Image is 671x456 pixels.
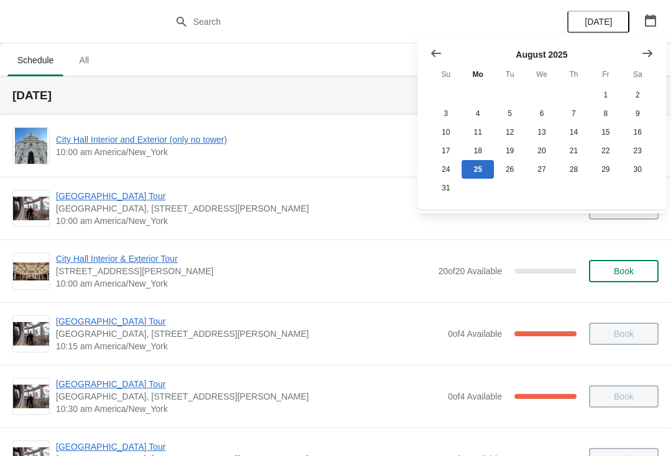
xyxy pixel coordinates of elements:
[462,160,493,179] button: Today Monday August 25 2025
[193,11,503,33] input: Search
[494,160,526,179] button: Tuesday August 26 2025
[448,391,502,401] span: 0 of 4 Available
[56,190,442,202] span: [GEOGRAPHIC_DATA] Tour
[526,63,557,86] th: Wednesday
[12,89,659,102] h2: [DATE]
[13,385,49,409] img: City Hall Tower Tour | City Hall Visitor Center, 1400 John F Kennedy Boulevard Suite 121, Philade...
[430,63,462,86] th: Sunday
[494,141,526,160] button: Tuesday August 19 2025
[56,215,442,227] span: 10:00 am America/New_York
[567,11,629,33] button: [DATE]
[558,104,590,123] button: Thursday August 7 2025
[438,266,502,276] span: 20 of 20 Available
[430,141,462,160] button: Sunday August 17 2025
[622,86,654,104] button: Saturday August 2 2025
[614,266,634,276] span: Book
[56,378,442,390] span: [GEOGRAPHIC_DATA] Tour
[448,329,502,339] span: 0 of 4 Available
[622,63,654,86] th: Saturday
[56,133,437,146] span: City Hall Interior and Exterior (only no tower)
[590,141,621,160] button: Friday August 22 2025
[13,262,49,280] img: City Hall Interior & Exterior Tour | 1400 John F Kennedy Boulevard, Suite 121, Philadelphia, PA, ...
[622,160,654,179] button: Saturday August 30 2025
[526,104,557,123] button: Wednesday August 6 2025
[526,123,557,141] button: Wednesday August 13 2025
[526,160,557,179] button: Wednesday August 27 2025
[56,253,432,265] span: City Hall Interior & Exterior Tour
[56,403,442,415] span: 10:30 am America/New_York
[462,104,493,123] button: Monday August 4 2025
[15,128,48,164] img: City Hall Interior and Exterior (only no tower) | | 10:00 am America/New_York
[558,63,590,86] th: Thursday
[56,265,432,277] span: [STREET_ADDRESS][PERSON_NAME]
[590,123,621,141] button: Friday August 15 2025
[494,123,526,141] button: Tuesday August 12 2025
[558,123,590,141] button: Thursday August 14 2025
[590,63,621,86] th: Friday
[56,277,432,290] span: 10:00 am America/New_York
[56,202,442,215] span: [GEOGRAPHIC_DATA], [STREET_ADDRESS][PERSON_NAME]
[56,340,442,352] span: 10:15 am America/New_York
[56,328,442,340] span: [GEOGRAPHIC_DATA], [STREET_ADDRESS][PERSON_NAME]
[430,160,462,179] button: Sunday August 24 2025
[430,123,462,141] button: Sunday August 10 2025
[462,123,493,141] button: Monday August 11 2025
[526,141,557,160] button: Wednesday August 20 2025
[56,146,437,158] span: 10:00 am America/New_York
[585,17,612,27] span: [DATE]
[56,390,442,403] span: [GEOGRAPHIC_DATA], [STREET_ADDRESS][PERSON_NAME]
[425,42,447,65] button: Show previous month, July 2025
[494,63,526,86] th: Tuesday
[13,197,49,221] img: City Hall Tower Tour | City Hall Visitor Center, 1400 John F Kennedy Boulevard Suite 121, Philade...
[590,160,621,179] button: Friday August 29 2025
[430,179,462,197] button: Sunday August 31 2025
[430,104,462,123] button: Sunday August 3 2025
[558,160,590,179] button: Thursday August 28 2025
[590,86,621,104] button: Friday August 1 2025
[13,322,49,346] img: City Hall Tower Tour | City Hall Visitor Center, 1400 John F Kennedy Boulevard Suite 121, Philade...
[68,49,99,71] span: All
[622,104,654,123] button: Saturday August 9 2025
[494,104,526,123] button: Tuesday August 5 2025
[636,42,659,65] button: Show next month, September 2025
[589,260,659,282] button: Book
[622,141,654,160] button: Saturday August 23 2025
[7,49,63,71] span: Schedule
[462,63,493,86] th: Monday
[56,315,442,328] span: [GEOGRAPHIC_DATA] Tour
[622,123,654,141] button: Saturday August 16 2025
[558,141,590,160] button: Thursday August 21 2025
[462,141,493,160] button: Monday August 18 2025
[56,440,442,453] span: [GEOGRAPHIC_DATA] Tour
[590,104,621,123] button: Friday August 8 2025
